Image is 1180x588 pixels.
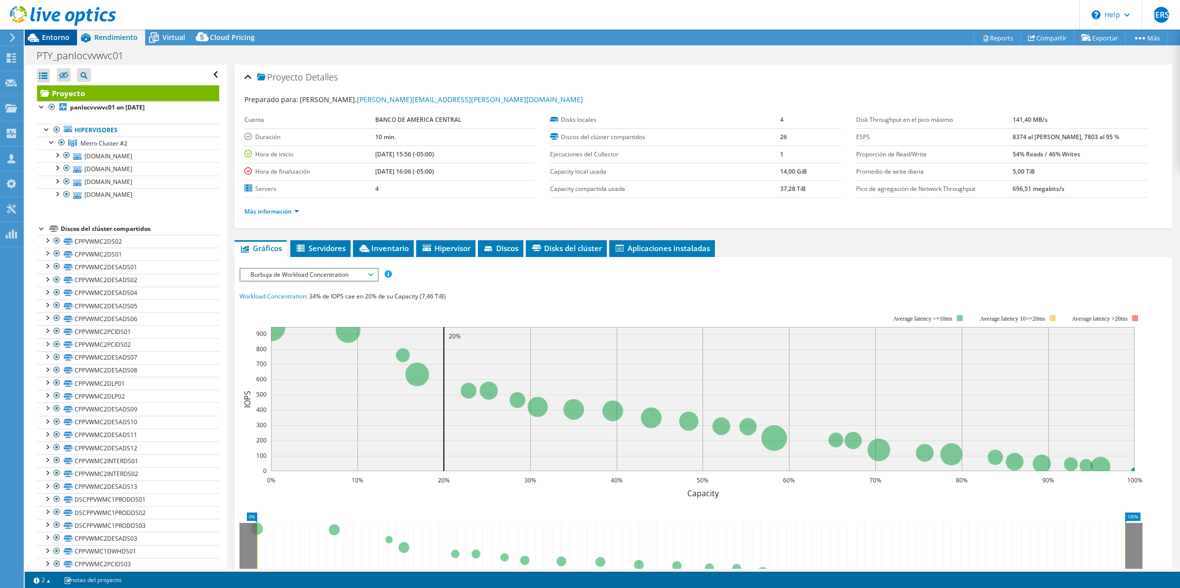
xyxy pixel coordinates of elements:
svg: \n [1092,10,1101,19]
b: 26 [780,133,787,141]
label: Ejecuciones del Collector [550,149,780,159]
label: Proporción de Read/Write [856,149,1013,159]
label: Servers [244,184,375,194]
a: CPPVWMC2PCIDS03 [37,558,219,571]
span: Hipervisor [421,243,471,253]
a: CPPVWMC2DESADS02 [37,274,219,287]
a: [DOMAIN_NAME] [37,162,219,175]
b: 4 [375,184,379,193]
a: CPPVWMC2DESADS04 [37,287,219,299]
text: 50% [697,476,708,484]
text: 900 [256,330,267,338]
a: CPPVWMC2DESADS08 [37,364,219,377]
label: Discos del clúster compartidos [550,132,780,142]
text: IOPS [242,390,253,407]
label: Cuenta [244,115,375,125]
a: Hipervisores [37,124,219,137]
text: 0% [267,476,275,484]
a: [DOMAIN_NAME] [37,149,219,162]
b: [DATE] 15:56 (-05:00) [375,150,434,158]
a: DSCPPVWMC1PRODDS01 [37,493,219,506]
b: BANCO DE AMERICA CENTRAL [375,115,462,124]
span: JERS [1153,7,1169,23]
a: Proyecto [37,85,219,101]
text: Capacity [687,488,719,499]
a: Más información [244,207,299,216]
b: 10 min. [375,133,396,141]
a: CPPVWMC2PCIDS01 [37,325,219,338]
b: [DATE] 16:06 (-05:00) [375,167,434,176]
a: Reports [974,30,1021,45]
span: Inventario [358,243,409,253]
span: 34% de IOPS cae en 20% de su Capacity (7,46 TiB) [309,292,446,300]
label: ESPS [856,132,1013,142]
div: Discos del clúster compartidos [61,223,219,235]
tspan: Average latency <=10ms [893,315,952,322]
a: CPPVWMC2DESADS05 [37,299,219,312]
text: 80% [956,476,968,484]
text: 200 [256,436,267,444]
label: Hora de finalización [244,167,375,177]
text: 100% [1127,476,1142,484]
span: Detalles [306,71,338,83]
span: [PERSON_NAME], [300,95,583,104]
a: CPPVWMC2DESADS13 [37,480,219,493]
text: Average latency >20ms [1071,315,1127,322]
text: 60% [783,476,795,484]
text: 500 [256,390,267,399]
text: 600 [256,375,267,383]
b: 141,40 MB/s [1013,115,1048,124]
b: 37,28 TiB [780,184,806,193]
text: 0 [263,467,267,475]
a: DSCPPVWMC1PRODDS02 [37,506,219,519]
a: [PERSON_NAME][EMAIL_ADDRESS][PERSON_NAME][DOMAIN_NAME] [357,95,583,104]
b: 696,51 megabits/s [1013,184,1064,193]
text: 30% [524,476,536,484]
a: Metro Cluster #2 [37,137,219,149]
b: 5,00 TiB [1013,167,1035,176]
a: CPPVWMC2DLP02 [37,390,219,403]
text: 300 [256,421,267,429]
text: 20% [438,476,450,484]
a: Más [1125,30,1168,45]
label: Disk Throughput en el pico máximo [856,115,1013,125]
label: Capacity compartida usada [550,184,780,194]
a: Exportar [1074,30,1126,45]
a: CPPVWMC2DLP01 [37,377,219,390]
label: Capacity local usada [550,167,780,177]
text: 100 [256,451,267,460]
a: CPPVWMC2DESADS11 [37,429,219,441]
text: 700 [256,360,267,368]
a: CPPVWMC2INTERDS02 [37,467,219,480]
a: [DOMAIN_NAME] [37,176,219,188]
a: CPPVWMC2DESADS03 [37,532,219,545]
a: CPPVWMC2DS01 [37,248,219,260]
text: 400 [256,405,267,414]
label: Disks locales [550,115,780,125]
span: Cloud Pricing [210,33,255,42]
label: Pico de agregación de Network Throughput [856,184,1013,194]
span: Workload Concentration: [239,292,308,300]
text: 20% [449,332,461,340]
text: 70% [869,476,881,484]
label: Preparado para: [244,95,298,104]
span: Virtual [162,33,185,42]
text: 800 [256,345,267,353]
a: CPPVWMC2INTERDS01 [37,454,219,467]
a: 2 [27,574,57,586]
a: CPPVWMC2DESADS09 [37,403,219,415]
span: Entorno [42,33,70,42]
text: 40% [611,476,623,484]
b: 8374 al [PERSON_NAME], 7803 al 95 % [1013,133,1119,141]
span: Gráficos [239,243,282,253]
a: CPPVWMC2PCIDS02 [37,338,219,351]
span: Burbuja de Workload Concentration [245,269,372,281]
text: 90% [1042,476,1054,484]
span: Discos [483,243,518,253]
b: 54% Reads / 46% Writes [1013,150,1080,158]
label: Promedio de write diaria [856,167,1013,177]
a: panlocvvwvc01 on [DATE] [37,101,219,114]
b: 4 [780,115,784,124]
b: 14,00 GiB [780,167,807,176]
a: Compartir [1021,30,1074,45]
